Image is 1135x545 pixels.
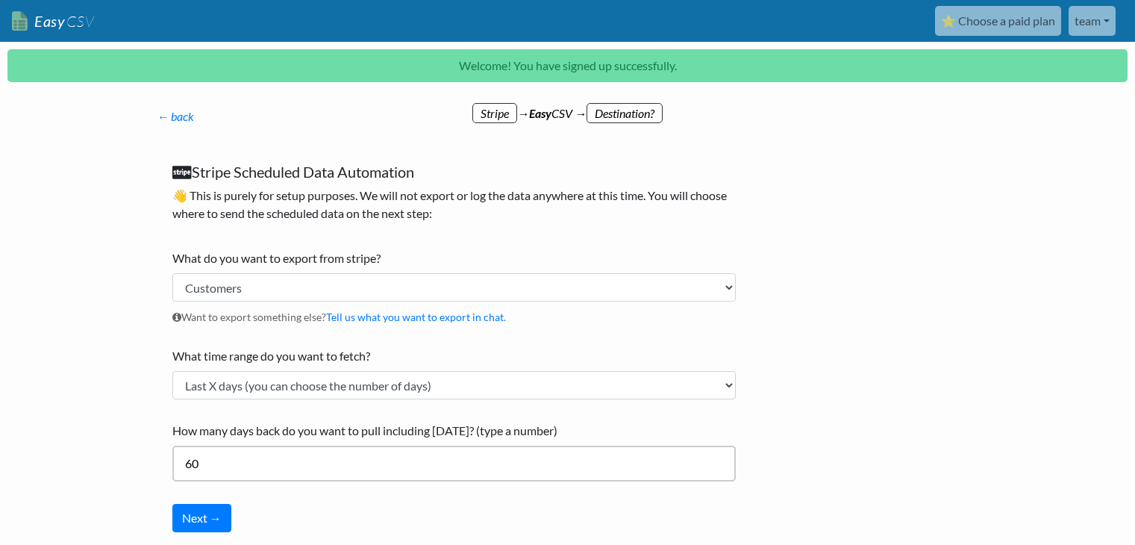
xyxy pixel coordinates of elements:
a: ⭐ Choose a paid plan [935,6,1061,36]
p: Want to export something else? [172,302,736,325]
a: team [1069,6,1116,36]
h5: Stripe Scheduled Data Automation [172,163,751,181]
label: What time range do you want to fetch? [172,347,736,365]
label: What do you want to export from stripe? [172,249,736,267]
p: Welcome! You have signed up successfully. [7,49,1128,82]
span: CSV [65,12,94,31]
label: How many days back do you want to pull including [DATE]? (type a number) [172,422,736,440]
p: 👋 This is purely for setup purposes. We will not export or log the data anywhere at this time. Yo... [172,187,751,222]
a: EasyCSV [12,6,94,37]
a: Tell us what you want to export in chat. [326,311,506,323]
div: → CSV → [143,90,993,122]
a: ← back [157,109,195,123]
button: Next → [172,504,231,532]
